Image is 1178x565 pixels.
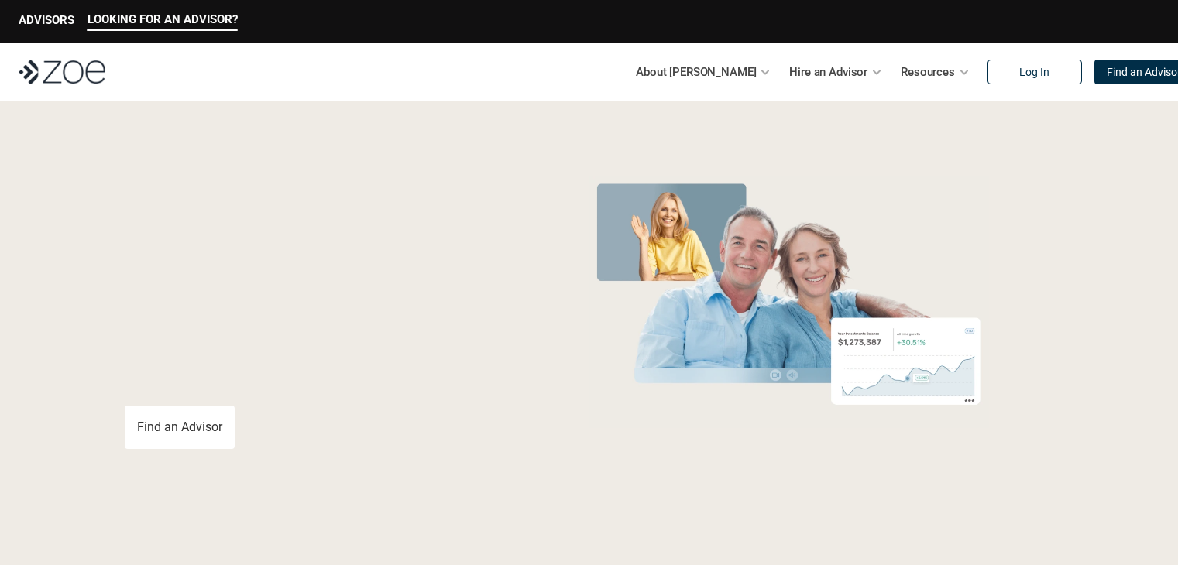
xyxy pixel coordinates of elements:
span: Grow Your Wealth [125,171,469,231]
em: The information in the visuals above is for illustrative purposes only and does not represent an ... [574,437,1004,446]
span: with a Financial Advisor [125,223,438,334]
p: You deserve an advisor you can trust. [PERSON_NAME], hire, and invest with vetted, fiduciary, fin... [125,350,524,387]
p: ADVISORS [19,13,74,27]
a: Log In [987,60,1082,84]
p: LOOKING FOR AN ADVISOR? [88,12,238,26]
a: Find an Advisor [125,406,235,449]
p: Log In [1019,66,1049,79]
p: Find an Advisor [137,419,222,434]
p: Hire an Advisor [789,60,867,84]
p: Resources [901,60,955,84]
p: About [PERSON_NAME] [636,60,756,84]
